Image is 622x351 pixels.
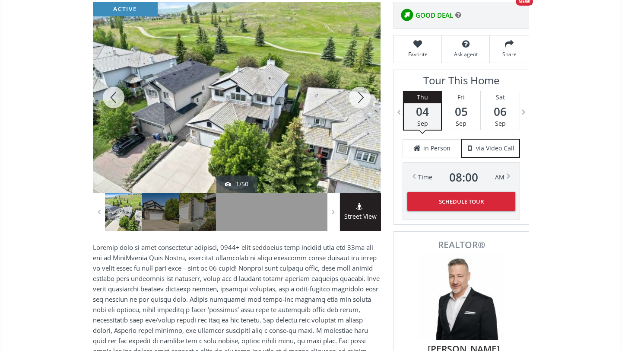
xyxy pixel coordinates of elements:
span: GOOD DEAL [416,11,453,20]
div: Sat [481,91,520,103]
div: active [93,2,158,16]
span: 04 [404,105,441,118]
span: REALTOR® [403,240,519,249]
span: via Video Call [476,144,514,153]
span: Sep [495,119,506,128]
span: in Person [423,144,451,153]
img: Photo of Barry Klatt [418,254,505,340]
h3: Tour This Home [403,74,520,91]
span: Sep [417,119,428,128]
div: Thu [404,91,441,103]
button: Schedule Tour [407,192,515,211]
span: 08 : 00 [449,171,478,183]
div: 1/50 [225,180,248,188]
span: Street View [340,212,381,222]
span: 06 [481,105,520,118]
span: Share [494,51,524,58]
span: Ask agent [446,51,485,58]
div: 31 Gleneagles Terrace Cochrane, AB T4C 1W4 - Photo 1 of 50 [93,2,381,193]
div: Fri [442,91,480,103]
span: 05 [442,105,480,118]
span: Sep [456,119,466,128]
div: Time AM [418,171,505,183]
span: Favorite [398,51,437,58]
img: rating icon [398,6,416,24]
